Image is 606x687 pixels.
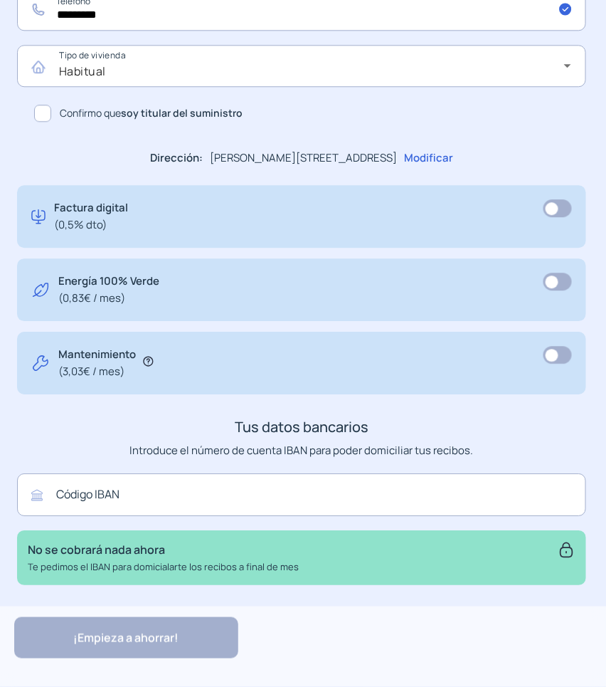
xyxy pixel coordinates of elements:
[31,346,50,380] img: tool.svg
[210,150,397,167] p: [PERSON_NAME][STREET_ADDRESS]
[60,105,243,121] span: Confirmo que
[17,442,586,459] p: Introduce el número de cuenta IBAN para poder domiciliar tus recibos.
[31,273,50,307] img: energy-green.svg
[59,63,106,79] span: Habitual
[404,150,453,167] p: Modificar
[28,541,299,560] p: No se cobrará nada ahora
[54,199,128,234] p: Factura digital
[150,150,203,167] p: Dirección:
[31,199,46,234] img: digital-invoice.svg
[17,416,586,439] h3: Tus datos bancarios
[59,49,126,61] mat-label: Tipo de vivienda
[58,363,136,380] span: (3,03€ / mes)
[58,290,159,307] span: (0,83€ / mes)
[558,541,575,559] img: secure.svg
[28,560,299,575] p: Te pedimos el IBAN para domicialarte los recibos a final de mes
[58,346,136,380] p: Mantenimiento
[54,216,128,234] span: (0,5% dto)
[121,106,243,120] b: soy titular del suministro
[58,273,159,307] p: Energía 100% Verde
